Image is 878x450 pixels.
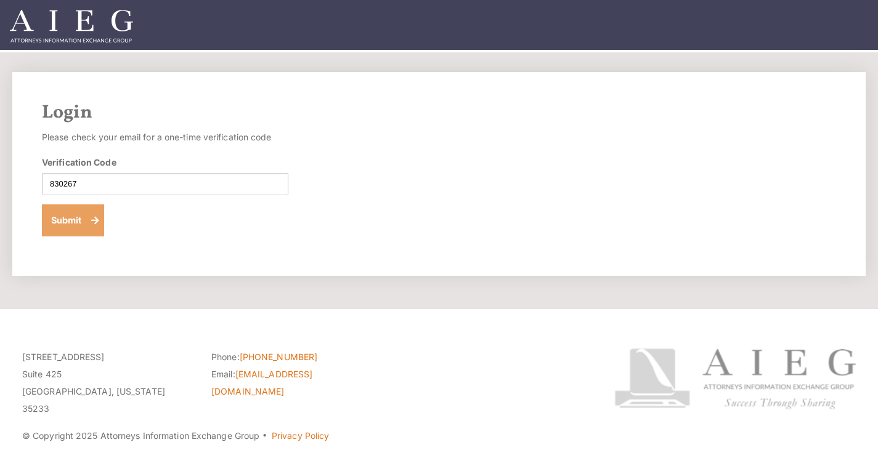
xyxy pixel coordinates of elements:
[42,156,116,169] label: Verification Code
[42,102,836,124] h2: Login
[22,427,571,444] p: © Copyright 2025 Attorneys Information Exchange Group
[10,10,133,42] img: Attorneys Information Exchange Group
[22,348,193,417] p: [STREET_ADDRESS] Suite 425 [GEOGRAPHIC_DATA], [US_STATE] 35233
[240,352,317,362] a: [PHONE_NUMBER]
[211,366,382,400] li: Email:
[211,348,382,366] li: Phone:
[262,435,267,441] span: ·
[614,348,856,409] img: Attorneys Information Exchange Group logo
[211,369,312,396] a: [EMAIL_ADDRESS][DOMAIN_NAME]
[42,204,104,236] button: Submit
[42,129,288,146] p: Please check your email for a one-time verification code
[272,430,329,441] a: Privacy Policy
